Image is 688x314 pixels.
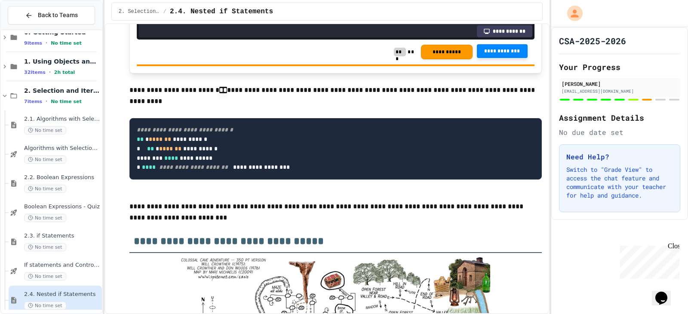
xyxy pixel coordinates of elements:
div: [EMAIL_ADDRESS][DOMAIN_NAME] [562,88,678,95]
span: 2.2. Boolean Expressions [24,174,100,181]
button: Back to Teams [8,6,95,24]
div: My Account [558,3,585,23]
h1: CSA-2025-2026 [559,35,626,47]
span: No time set [24,155,66,164]
span: 32 items [24,70,46,75]
span: • [49,69,51,76]
span: 2.4. Nested if Statements [24,291,100,298]
span: No time set [51,99,82,104]
span: No time set [24,214,66,222]
span: No time set [24,185,66,193]
div: Chat with us now!Close [3,3,59,55]
span: No time set [24,302,66,310]
span: • [46,40,47,46]
span: Algorithms with Selection and Repetition - Topic 2.1 [24,145,100,152]
span: 2h total [54,70,75,75]
span: 2.3. if Statements [24,232,100,240]
span: No time set [24,243,66,251]
span: 1. Using Objects and Methods [24,58,100,65]
h2: Your Progress [559,61,680,73]
span: No time set [24,272,66,280]
div: No due date set [559,127,680,137]
p: Switch to "Grade View" to access the chat feature and communicate with your teacher for help and ... [566,165,673,200]
span: Back to Teams [38,11,78,20]
span: No time set [51,40,82,46]
span: 7 items [24,99,42,104]
span: 2.1. Algorithms with Selection and Repetition [24,116,100,123]
h2: Assignment Details [559,112,680,124]
span: If statements and Control Flow - Quiz [24,262,100,269]
span: 2.4. Nested if Statements [170,6,273,17]
h3: Need Help? [566,152,673,162]
iframe: chat widget [617,242,679,279]
span: 2. Selection and Iteration [24,87,100,95]
iframe: chat widget [652,280,679,305]
div: [PERSON_NAME] [562,80,678,88]
span: Boolean Expressions - Quiz [24,203,100,210]
span: 2. Selection and Iteration [119,8,160,15]
span: No time set [24,126,66,134]
span: / [163,8,166,15]
span: • [46,98,47,105]
span: 9 items [24,40,42,46]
